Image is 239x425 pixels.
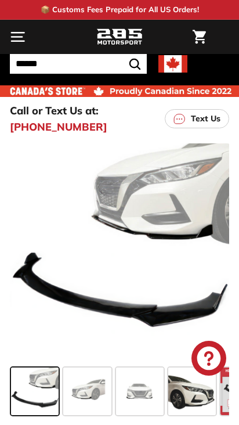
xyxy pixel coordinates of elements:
inbox-online-store-chat: Shopify online store chat [188,341,230,379]
p: 📦 Customs Fees Prepaid for All US Orders! [41,4,199,16]
p: Text Us [191,113,220,125]
input: Search [10,54,147,74]
a: Cart [187,20,212,53]
a: [PHONE_NUMBER] [10,119,107,135]
img: Logo_285_Motorsport_areodynamics_components [96,27,143,47]
p: Call or Text Us at: [10,103,99,118]
a: Text Us [165,109,229,128]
